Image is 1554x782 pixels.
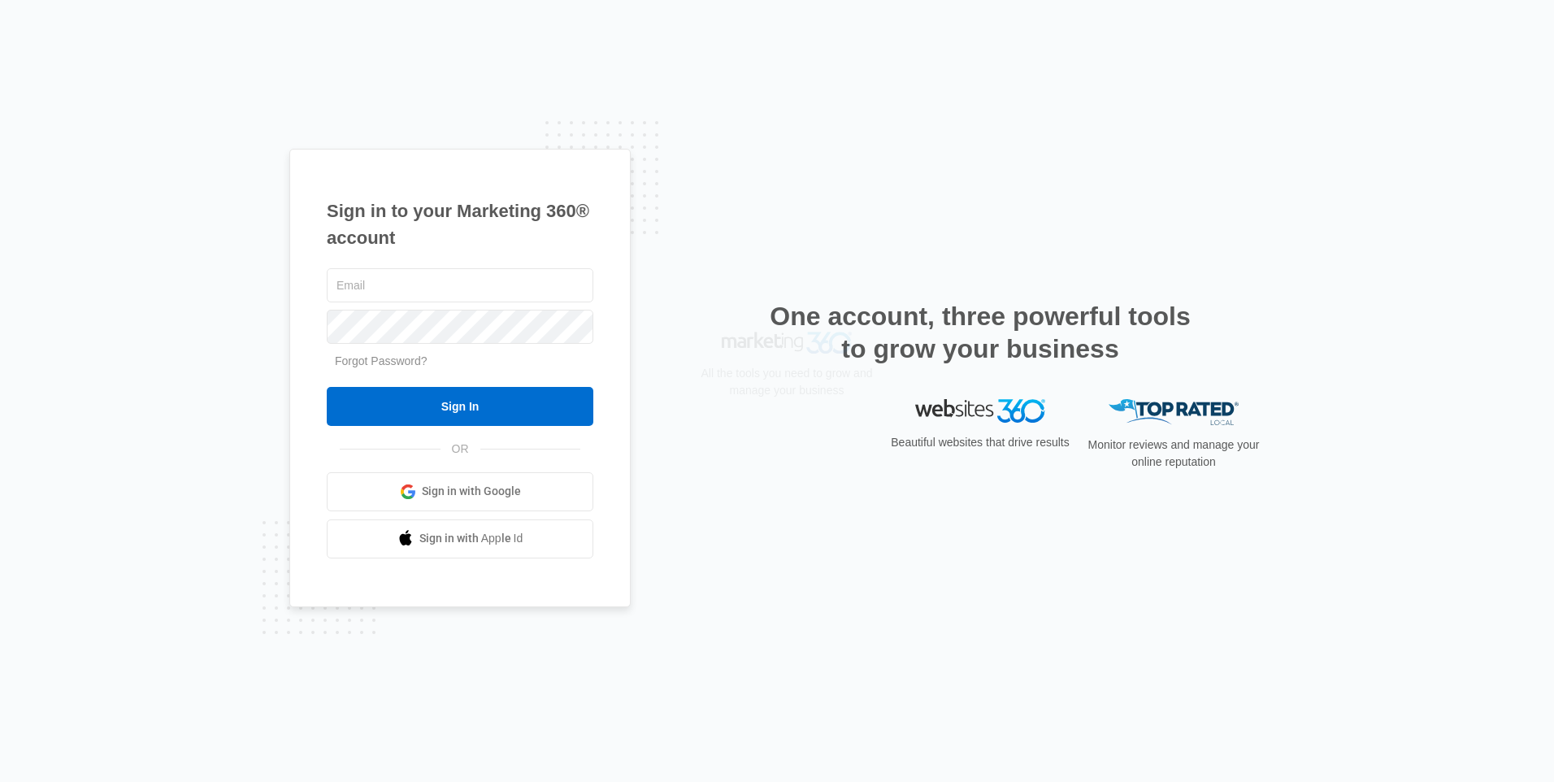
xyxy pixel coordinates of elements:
[722,399,852,422] img: Marketing 360
[441,441,480,458] span: OR
[1109,399,1239,426] img: Top Rated Local
[335,354,428,367] a: Forgot Password?
[327,519,593,558] a: Sign in with Apple Id
[696,432,878,467] p: All the tools you need to grow and manage your business
[422,483,521,500] span: Sign in with Google
[327,472,593,511] a: Sign in with Google
[327,268,593,302] input: Email
[765,300,1196,365] h2: One account, three powerful tools to grow your business
[327,387,593,426] input: Sign In
[889,434,1071,451] p: Beautiful websites that drive results
[419,530,523,547] span: Sign in with Apple Id
[1083,437,1265,471] p: Monitor reviews and manage your online reputation
[915,399,1045,423] img: Websites 360
[327,198,593,251] h1: Sign in to your Marketing 360® account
